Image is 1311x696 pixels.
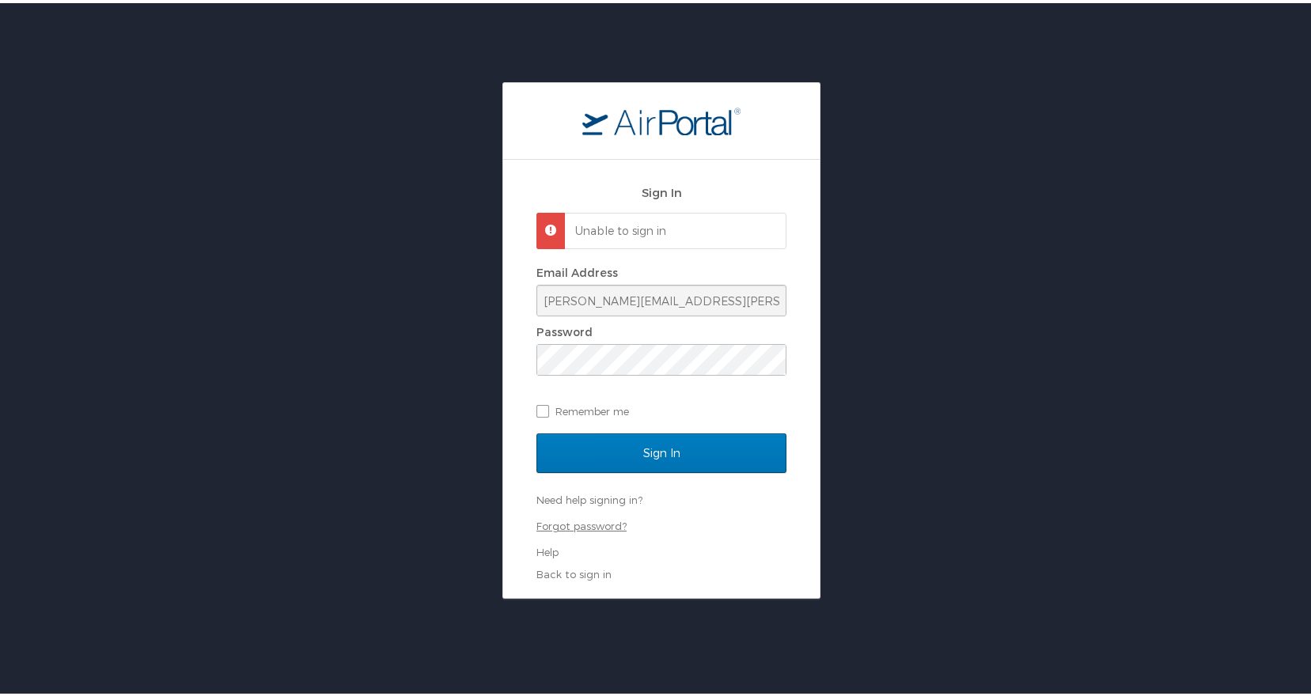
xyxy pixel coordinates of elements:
input: Sign In [536,430,786,470]
a: Help [536,543,559,555]
label: Email Address [536,263,618,276]
label: Password [536,322,593,335]
a: Need help signing in? [536,490,642,503]
a: Back to sign in [536,565,612,577]
p: Unable to sign in [575,220,771,236]
label: Remember me [536,396,786,420]
img: logo [582,104,741,132]
h2: Sign In [536,180,786,199]
a: Forgot password? [536,516,627,529]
